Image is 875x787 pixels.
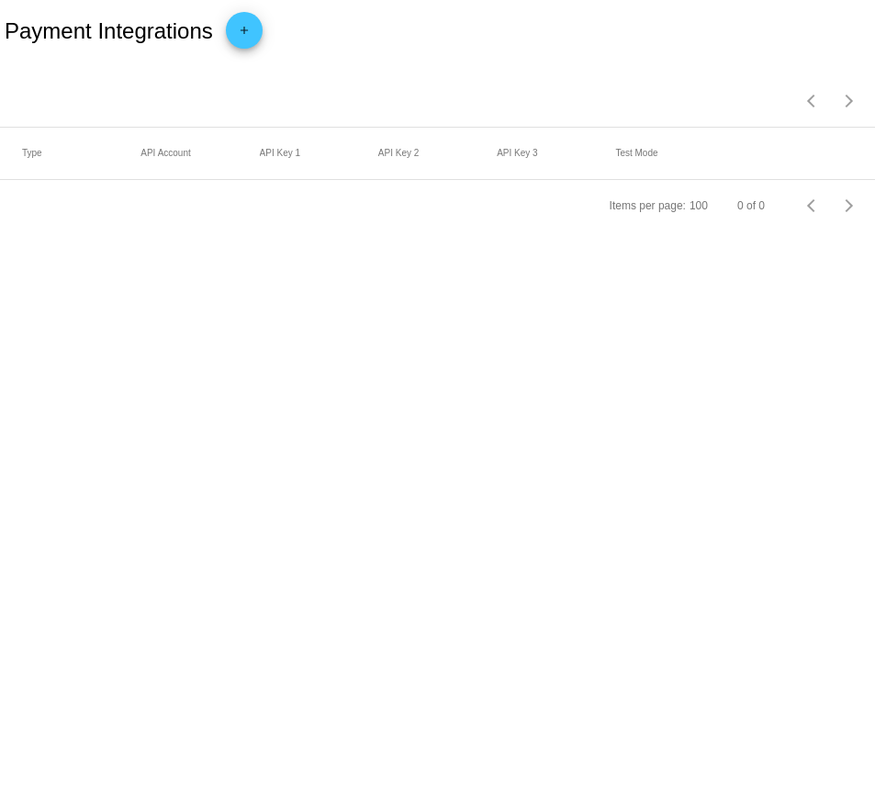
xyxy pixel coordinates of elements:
[497,148,615,158] mat-header-cell: API Key 3
[260,148,378,158] mat-header-cell: API Key 1
[610,199,686,212] div: Items per page:
[737,199,765,212] div: 0 of 0
[22,148,140,158] mat-header-cell: Type
[794,83,831,119] button: Previous page
[690,199,708,212] div: 100
[615,148,734,158] mat-header-cell: Test Mode
[831,187,868,224] button: Next page
[378,148,497,158] mat-header-cell: API Key 2
[794,187,831,224] button: Previous page
[831,83,868,119] button: Next page
[5,18,213,44] h2: Payment Integrations
[233,24,255,46] mat-icon: add
[140,148,259,158] mat-header-cell: API Account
